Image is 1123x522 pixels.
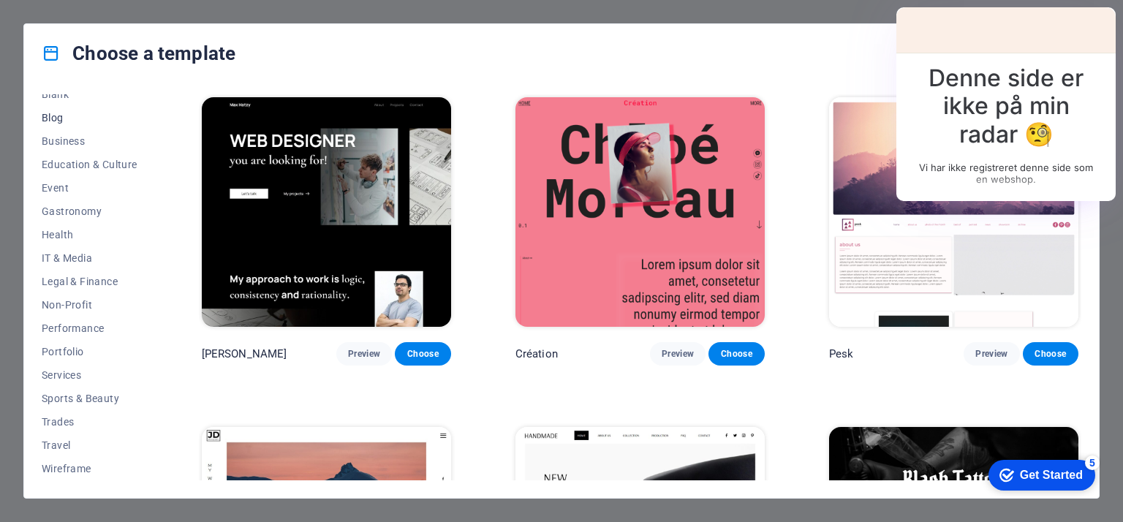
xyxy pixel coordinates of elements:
button: Wireframe [42,457,137,480]
span: Services [42,369,137,381]
button: Portfolio [42,340,137,363]
span: Portfolio [42,346,137,358]
span: Blog [42,112,137,124]
button: Legal & Finance [42,270,137,293]
button: Choose [708,342,764,366]
button: Gastronomy [42,200,137,223]
button: Blog [42,106,137,129]
span: Business [42,135,137,147]
button: Blank [42,83,137,106]
h4: Choose a template [42,42,235,65]
p: Pesk [829,347,854,361]
span: Preview [975,348,1007,360]
span: Preview [348,348,380,360]
button: Choose [1023,342,1078,366]
button: Performance [42,317,137,340]
h2: Denne side er ikke på min radar 🧐 [912,64,1100,148]
span: Education & Culture [42,159,137,170]
span: Choose [407,348,439,360]
span: Legal & Finance [42,276,137,287]
button: IT & Media [42,246,137,270]
img: Création [515,97,765,327]
div: Get Started [43,16,106,29]
span: Event [42,182,137,194]
span: IT & Media [42,252,137,264]
span: Choose [720,348,752,360]
span: Preview [662,348,694,360]
button: Preview [650,342,706,366]
button: Choose [395,342,450,366]
span: Non-Profit [42,299,137,311]
span: Travel [42,439,137,451]
button: Sports & Beauty [42,387,137,410]
button: Preview [336,342,392,366]
span: Choose [1035,348,1067,360]
span: Trades [42,416,137,428]
button: Event [42,176,137,200]
button: Business [42,129,137,153]
button: Travel [42,434,137,457]
span: Gastronomy [42,205,137,217]
span: Wireframe [42,463,137,474]
div: Get Started 5 items remaining, 0% complete [12,7,118,38]
button: Preview [964,342,1019,366]
span: Health [42,229,137,241]
span: Performance [42,322,137,334]
span: Blank [42,88,137,100]
img: Max Hatzy [202,97,451,327]
p: [PERSON_NAME] [202,347,287,361]
button: Trades [42,410,137,434]
button: Services [42,363,137,387]
div: 5 [108,3,123,18]
span: Sports & Beauty [42,393,137,404]
button: Health [42,223,137,246]
button: Non-Profit [42,293,137,317]
p: Création [515,347,558,361]
img: Pesk [829,97,1078,327]
button: Education & Culture [42,153,137,176]
p: Vi har ikke registreret denne side som en webshop. [912,162,1100,185]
